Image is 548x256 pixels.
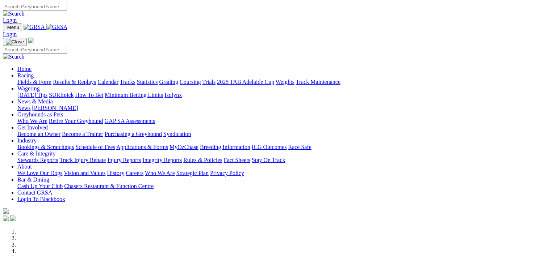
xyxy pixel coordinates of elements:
[164,92,182,98] a: Isolynx
[17,131,60,137] a: Become an Owner
[17,105,30,111] a: News
[200,144,250,150] a: Breeding Information
[217,79,274,85] a: 2025 TAB Adelaide Cup
[97,79,118,85] a: Calendar
[180,79,201,85] a: Coursing
[210,170,244,176] a: Privacy Policy
[17,189,52,196] a: Contact GRSA
[17,157,545,163] div: Care & Integrity
[6,39,24,45] img: Close
[252,144,286,150] a: ICG Outcomes
[105,118,155,124] a: GAP SA Assessments
[3,24,22,31] button: Toggle navigation
[137,79,158,85] a: Statistics
[17,163,32,170] a: About
[3,208,9,214] img: logo-grsa-white.png
[105,131,162,137] a: Purchasing a Greyhound
[17,183,63,189] a: Cash Up Your Club
[17,105,545,111] div: News & Media
[17,137,37,144] a: Industry
[17,170,62,176] a: We Love Our Dogs
[46,24,68,30] img: GRSA
[276,79,294,85] a: Weights
[49,92,74,98] a: SUREpick
[17,150,56,157] a: Care & Integrity
[120,79,135,85] a: Tracks
[75,144,115,150] a: Schedule of Fees
[17,196,65,202] a: Login To Blackbook
[17,72,34,78] a: Racing
[17,66,32,72] a: Home
[142,157,182,163] a: Integrity Reports
[3,10,25,17] img: Search
[17,79,545,85] div: Racing
[10,216,16,221] img: twitter.svg
[24,24,45,30] img: GRSA
[159,79,178,85] a: Grading
[105,92,163,98] a: Minimum Betting Limits
[3,38,27,46] button: Toggle navigation
[75,92,104,98] a: How To Bet
[288,144,311,150] a: Race Safe
[202,79,216,85] a: Trials
[17,144,545,150] div: Industry
[17,176,49,183] a: Bar & Dining
[49,118,103,124] a: Retire Your Greyhound
[17,157,58,163] a: Stewards Reports
[17,118,47,124] a: Who We Are
[17,124,48,131] a: Get Involved
[107,157,141,163] a: Injury Reports
[17,183,545,189] div: Bar & Dining
[3,46,67,54] input: Search
[116,144,168,150] a: Applications & Forms
[64,170,105,176] a: Vision and Values
[28,38,34,43] img: logo-grsa-white.png
[183,157,222,163] a: Rules & Policies
[107,170,124,176] a: History
[64,183,154,189] a: Chasers Restaurant & Function Centre
[62,131,103,137] a: Become a Trainer
[170,144,198,150] a: MyOzChase
[17,131,545,137] div: Get Involved
[17,85,40,91] a: Wagering
[17,79,51,85] a: Fields & Form
[17,170,545,176] div: About
[17,144,74,150] a: Bookings & Scratchings
[176,170,209,176] a: Strategic Plan
[163,131,191,137] a: Syndication
[3,54,25,60] img: Search
[224,157,250,163] a: Fact Sheets
[296,79,340,85] a: Track Maintenance
[32,105,78,111] a: [PERSON_NAME]
[53,79,96,85] a: Results & Replays
[3,3,67,10] input: Search
[3,31,17,37] a: Login
[17,92,47,98] a: [DATE] Tips
[59,157,106,163] a: Track Injury Rebate
[17,98,53,104] a: News & Media
[17,92,545,98] div: Wagering
[252,157,285,163] a: Stay On Track
[126,170,143,176] a: Careers
[17,111,63,118] a: Greyhounds as Pets
[145,170,175,176] a: Who We Are
[3,216,9,221] img: facebook.svg
[3,17,17,23] a: Login
[7,25,19,30] span: Menu
[17,118,545,124] div: Greyhounds as Pets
